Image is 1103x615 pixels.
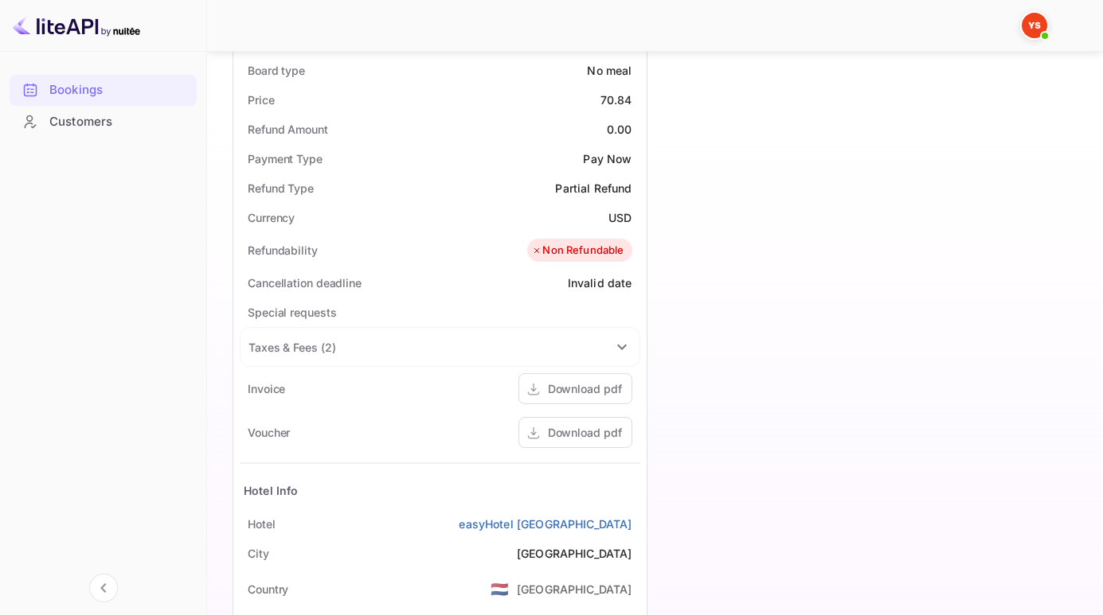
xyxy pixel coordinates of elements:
div: Download pdf [548,380,622,397]
div: Voucher [248,424,290,441]
a: Bookings [10,75,197,104]
div: Currency [248,209,295,226]
div: Taxes & Fees ( 2 ) [248,339,335,356]
div: Special requests [248,304,336,321]
button: Collapse navigation [89,574,118,602]
div: Country [248,581,288,597]
div: No meal [587,62,632,79]
div: Bookings [49,81,189,99]
div: Refundability [248,242,318,259]
div: Payment Type [248,150,323,167]
div: Taxes & Fees (2) [241,328,640,366]
a: Customers [10,107,197,136]
div: Hotel Info [244,482,299,499]
div: Download pdf [548,424,622,441]
div: Invoice [248,380,285,397]
div: City [248,545,269,562]
img: LiteAPI logo [13,13,140,38]
div: Board type [248,62,305,79]
div: 0.00 [607,121,632,138]
div: USD [608,209,632,226]
div: Price [248,91,275,108]
div: [GEOGRAPHIC_DATA] [517,581,632,597]
div: Customers [49,113,189,131]
span: United States [491,574,509,603]
div: [GEOGRAPHIC_DATA] [517,545,632,562]
div: Pay Now [583,150,632,167]
div: Invalid date [568,274,632,291]
div: Customers [10,107,197,138]
div: Refund Amount [248,121,328,138]
img: Yandex Support [1022,13,1047,38]
div: Cancellation deadline [248,274,362,291]
div: Non Refundable [531,243,624,259]
div: 70.84 [600,91,632,108]
div: Hotel [248,516,276,532]
div: Partial Refund [555,180,632,197]
div: Refund Type [248,180,314,197]
div: Bookings [10,75,197,106]
a: easyHotel [GEOGRAPHIC_DATA] [459,516,632,532]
